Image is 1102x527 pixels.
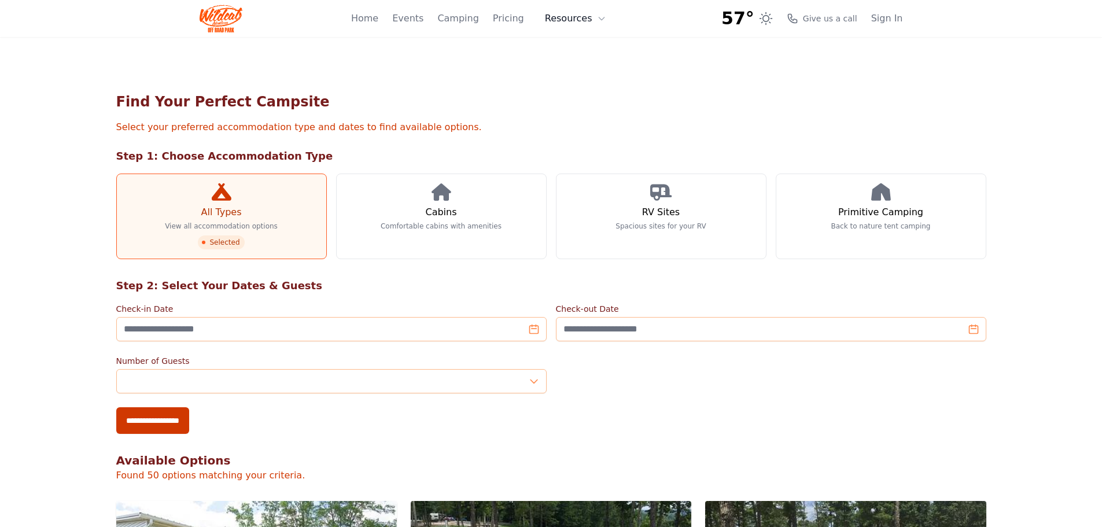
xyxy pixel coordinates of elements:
h2: Step 1: Choose Accommodation Type [116,148,986,164]
h3: Cabins [425,205,456,219]
label: Check-in Date [116,303,547,315]
label: Number of Guests [116,355,547,367]
span: Selected [198,235,244,249]
p: Found 50 options matching your criteria. [116,469,986,482]
h3: RV Sites [642,205,680,219]
span: Give us a call [803,13,857,24]
a: RV Sites Spacious sites for your RV [556,174,766,259]
p: Select your preferred accommodation type and dates to find available options. [116,120,986,134]
p: Back to nature tent camping [831,222,931,231]
a: Give us a call [787,13,857,24]
img: Wildcat Logo [200,5,243,32]
a: Camping [437,12,478,25]
h3: Primitive Camping [838,205,923,219]
a: All Types View all accommodation options Selected [116,174,327,259]
label: Check-out Date [556,303,986,315]
button: Resources [538,7,613,30]
h2: Available Options [116,452,986,469]
a: Primitive Camping Back to nature tent camping [776,174,986,259]
h1: Find Your Perfect Campsite [116,93,986,111]
h2: Step 2: Select Your Dates & Guests [116,278,986,294]
a: Sign In [871,12,903,25]
span: 57° [721,8,754,29]
p: Comfortable cabins with amenities [381,222,502,231]
a: Cabins Comfortable cabins with amenities [336,174,547,259]
a: Pricing [493,12,524,25]
p: Spacious sites for your RV [616,222,706,231]
a: Home [351,12,378,25]
h3: All Types [201,205,241,219]
p: View all accommodation options [165,222,278,231]
a: Events [392,12,423,25]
